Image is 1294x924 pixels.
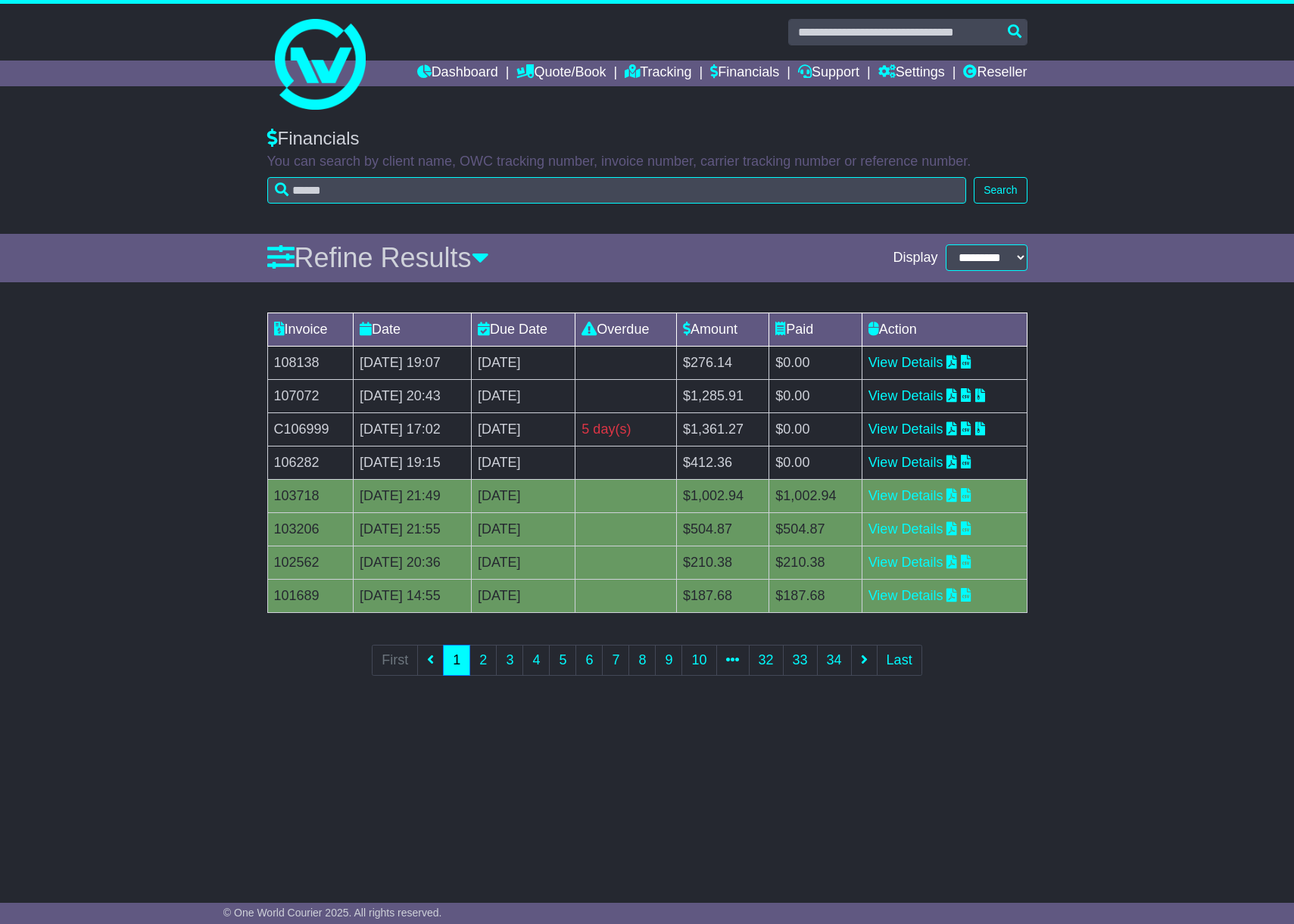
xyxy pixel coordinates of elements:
td: [DATE] [471,579,575,612]
td: Action [862,313,1027,346]
a: 7 [602,645,629,676]
td: Overdue [575,313,677,346]
td: 107072 [267,379,354,412]
td: [DATE] [471,379,575,412]
td: 106282 [267,446,354,479]
td: $0.00 [769,446,862,479]
a: 34 [817,645,852,676]
td: $1,002.94 [677,479,769,512]
td: [DATE] 21:55 [354,512,472,546]
a: Tracking [625,61,691,86]
div: 5 day(s) [582,419,670,440]
a: Reseller [963,61,1027,86]
td: $0.00 [769,412,862,446]
a: 33 [783,645,818,676]
p: You can search by client name, OWC tracking number, invoice number, carrier tracking number or re... [267,154,1027,170]
a: 9 [655,645,682,676]
a: 3 [496,645,523,676]
td: 108138 [267,346,354,379]
td: $504.87 [769,512,862,546]
a: 2 [469,645,497,676]
a: 10 [681,645,716,676]
td: [DATE] [471,546,575,579]
td: $210.38 [769,546,862,579]
a: View Details [868,388,943,403]
a: View Details [868,588,943,603]
button: Search [974,177,1027,204]
span: Display [893,250,937,266]
td: [DATE] 19:07 [354,346,472,379]
td: [DATE] [471,446,575,479]
a: View Details [868,521,943,537]
td: $504.87 [677,512,769,546]
td: $1,361.27 [677,412,769,446]
td: Date [354,313,472,346]
td: C106999 [267,412,354,446]
td: $1,285.91 [677,379,769,412]
td: 103718 [267,479,354,512]
td: $187.68 [677,579,769,612]
td: Invoice [267,313,354,346]
td: $187.68 [769,579,862,612]
a: Financials [710,61,779,86]
td: [DATE] 17:02 [354,412,472,446]
td: [DATE] 19:15 [354,446,472,479]
td: [DATE] [471,412,575,446]
td: $276.14 [677,346,769,379]
td: 101689 [267,579,354,612]
td: $0.00 [769,346,862,379]
a: Dashboard [417,61,498,86]
td: [DATE] 14:55 [354,579,472,612]
td: [DATE] [471,479,575,512]
a: 5 [549,645,576,676]
td: Amount [677,313,769,346]
td: Paid [769,313,862,346]
td: $210.38 [677,546,769,579]
td: Due Date [471,313,575,346]
a: 8 [628,645,656,676]
a: Refine Results [267,242,489,273]
a: View Details [868,422,943,437]
a: 1 [443,645,470,676]
a: 6 [575,645,603,676]
td: 103206 [267,512,354,546]
td: [DATE] [471,512,575,546]
td: $0.00 [769,379,862,412]
td: [DATE] 20:43 [354,379,472,412]
a: Settings [878,61,945,86]
a: Quote/Book [516,61,606,86]
a: View Details [868,488,943,503]
span: © One World Courier 2025. All rights reserved. [223,907,442,919]
a: 4 [522,645,550,676]
a: Support [798,61,859,86]
a: View Details [868,455,943,470]
td: [DATE] [471,346,575,379]
td: [DATE] 20:36 [354,546,472,579]
td: $1,002.94 [769,479,862,512]
td: 102562 [267,546,354,579]
a: View Details [868,355,943,370]
a: View Details [868,555,943,570]
td: $412.36 [677,446,769,479]
a: Last [877,645,922,676]
td: [DATE] 21:49 [354,479,472,512]
div: Financials [267,128,1027,150]
a: 32 [749,645,784,676]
